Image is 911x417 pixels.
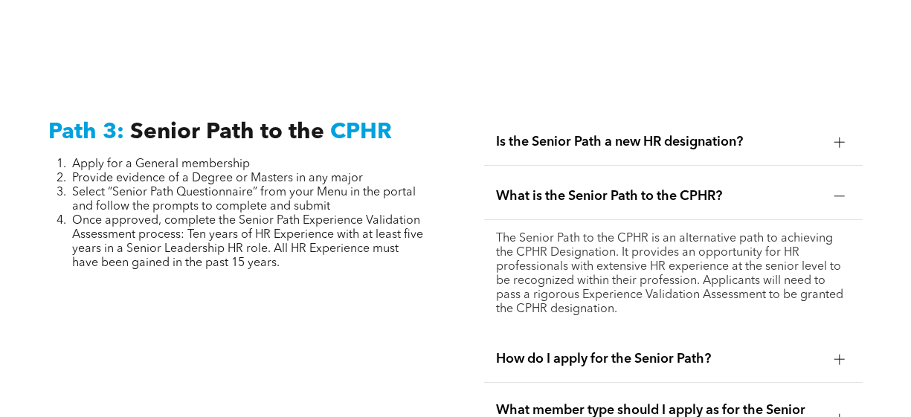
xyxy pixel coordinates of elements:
[330,121,392,143] span: CPHR
[496,351,823,367] span: How do I apply for the Senior Path?
[496,134,823,150] span: Is the Senior Path a new HR designation?
[72,187,416,213] span: Select “Senior Path Questionnaire” from your Menu in the portal and follow the prompts to complet...
[496,188,823,204] span: What is the Senior Path to the CPHR?
[48,121,124,143] span: Path 3:
[72,215,423,269] span: Once approved, complete the Senior Path Experience Validation Assessment process: Ten years of HR...
[130,121,324,143] span: Senior Path to the
[496,232,851,317] p: The Senior Path to the CPHR is an alternative path to achieving the CPHR Designation. It provides...
[72,158,250,170] span: Apply for a General membership
[72,172,363,184] span: Provide evidence of a Degree or Masters in any major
